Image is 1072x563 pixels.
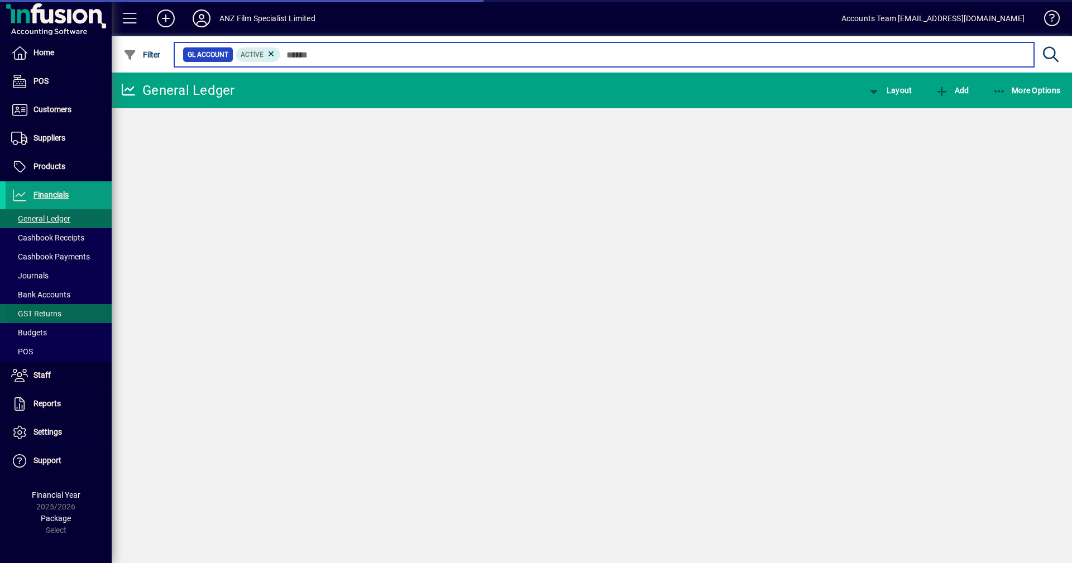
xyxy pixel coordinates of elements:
[123,50,161,59] span: Filter
[32,490,80,499] span: Financial Year
[935,86,969,95] span: Add
[11,328,47,337] span: Budgets
[33,105,71,114] span: Customers
[11,233,84,242] span: Cashbook Receipts
[188,49,228,60] span: GL Account
[993,86,1061,95] span: More Options
[6,447,112,475] a: Support
[33,48,54,57] span: Home
[6,266,112,285] a: Journals
[6,247,112,266] a: Cashbook Payments
[236,47,281,62] mat-chip: Activation Status: Active
[6,153,112,181] a: Products
[33,76,49,85] span: POS
[6,342,112,361] a: POS
[6,362,112,389] a: Staff
[6,209,112,228] a: General Ledger
[33,399,61,408] span: Reports
[241,51,264,59] span: Active
[6,228,112,247] a: Cashbook Receipts
[11,252,90,261] span: Cashbook Payments
[864,80,915,100] button: Layout
[6,323,112,342] a: Budgets
[120,81,235,99] div: General Ledger
[33,370,51,379] span: Staff
[11,347,33,356] span: POS
[6,124,112,152] a: Suppliers
[121,45,164,65] button: Filter
[33,456,61,465] span: Support
[6,390,112,418] a: Reports
[33,427,62,436] span: Settings
[1036,2,1058,39] a: Knowledge Base
[6,68,112,95] a: POS
[990,80,1064,100] button: More Options
[6,96,112,124] a: Customers
[41,514,71,523] span: Package
[11,214,70,223] span: General Ledger
[11,271,49,280] span: Journals
[6,285,112,304] a: Bank Accounts
[6,304,112,323] a: GST Returns
[6,418,112,446] a: Settings
[33,133,65,142] span: Suppliers
[33,162,65,171] span: Products
[867,86,912,95] span: Layout
[11,290,70,299] span: Bank Accounts
[184,8,219,28] button: Profile
[855,80,923,100] app-page-header-button: View chart layout
[219,9,315,27] div: ANZ Film Specialist Limited
[33,190,69,199] span: Financials
[6,39,112,67] a: Home
[148,8,184,28] button: Add
[841,9,1025,27] div: Accounts Team [EMAIL_ADDRESS][DOMAIN_NAME]
[932,80,971,100] button: Add
[11,309,61,318] span: GST Returns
